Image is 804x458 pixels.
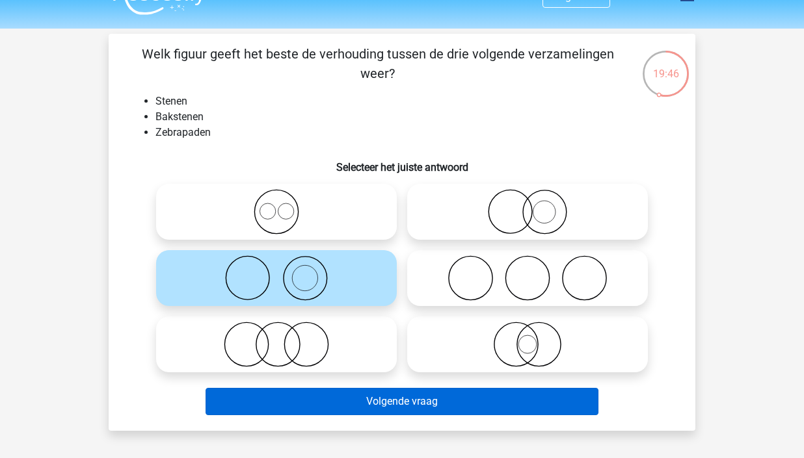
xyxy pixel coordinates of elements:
[155,125,675,140] li: Zebrapaden
[155,94,675,109] li: Stenen
[206,388,599,415] button: Volgende vraag
[129,151,675,173] h6: Selecteer het juiste antwoord
[641,49,690,82] div: 19:46
[129,44,626,83] p: Welk figuur geeft het beste de verhouding tussen de drie volgende verzamelingen weer?
[155,109,675,125] li: Bakstenen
